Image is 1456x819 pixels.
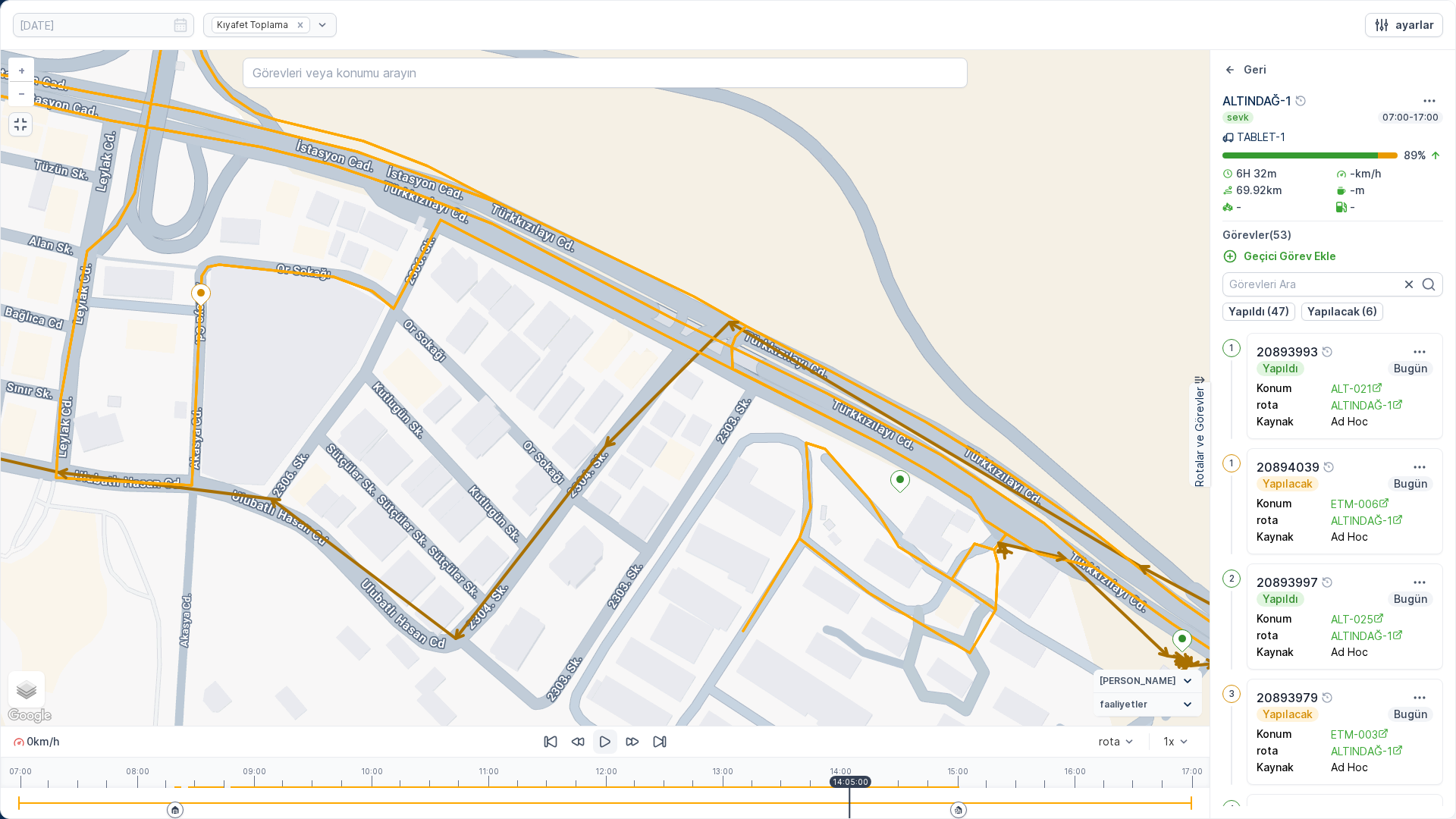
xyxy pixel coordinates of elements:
[5,706,55,726] a: Bu bölgeyi Google Haritalar'da açın (yeni pencerede açılır)
[1350,166,1381,181] p: -km/h
[1331,531,1368,544] p: Ad Hoc
[1229,573,1235,585] p: 2
[833,777,868,786] p: 14:05:00
[361,767,383,776] p: 10:00
[1229,342,1234,354] p: 1
[1331,646,1368,660] p: Ad Hoc
[1228,803,1235,815] p: 4
[1257,531,1294,544] p: Kaynak
[1222,92,1291,110] p: ALTINDAĞ-1
[1228,304,1289,319] p: Yapıldı (47)
[1257,689,1318,707] p: 20893979
[10,59,33,82] a: Yakınlaştır
[1257,382,1292,396] p: Konum
[1236,183,1282,198] p: 69.92km
[1222,303,1295,321] button: Yapıldı (47)
[1331,497,1389,511] a: ETM-006
[1228,688,1235,700] p: 3
[1257,745,1278,758] p: rota
[1222,227,1443,243] p: Görevler ( 53 )
[1261,591,1300,607] p: Yapıldı
[1331,399,1403,413] a: ALTINDAĞ-1
[1257,514,1278,528] p: rota
[1350,199,1355,215] p: -
[1350,183,1365,198] p: -m
[1392,591,1429,607] p: Bugün
[1229,457,1234,469] p: 1
[1331,514,1403,528] a: ALTINDAĞ-1
[1323,461,1335,473] div: Yardım Araç İkonu
[1257,646,1294,660] p: Kaynak
[1257,761,1294,775] p: Kaynak
[18,86,26,99] span: −
[18,64,25,77] span: +
[5,706,55,726] img: Google
[1237,130,1285,145] p: TABLET-1
[947,767,968,776] p: 15:00
[1261,476,1314,491] p: Yapılacak
[1222,272,1443,297] input: Görevleri Ara
[13,13,194,37] input: dd/mm/yyyy
[1099,736,1120,748] div: rota
[10,673,43,706] a: Layers
[126,767,149,776] p: 08:00
[243,58,968,88] input: Görevleri veya konumu arayın
[1381,111,1440,124] p: 07:00-17:00
[1181,767,1203,776] p: 17:00
[1331,613,1384,626] a: ALT-025
[243,767,266,776] p: 09:00
[1321,346,1333,358] div: Yardım Araç İkonu
[1244,249,1336,264] p: Geçici Görev Ekle
[1225,111,1250,124] p: sevk
[27,734,59,749] p: 0 km/h
[712,767,733,776] p: 13:00
[1257,399,1278,413] p: rota
[830,767,852,776] p: 14:00
[1236,166,1277,181] p: 6H 32m
[1331,745,1403,758] a: ALTINDAĞ-1
[1064,767,1086,776] p: 16:00
[1294,95,1307,107] div: Yardım Araç İkonu
[1257,573,1318,591] p: 20893997
[1163,736,1175,748] div: 1x
[1301,303,1383,321] button: Yapılacak (6)
[1244,62,1266,77] p: Geri
[1257,629,1278,643] p: rota
[1222,62,1266,77] a: Geri
[10,82,33,105] a: Uzaklaştır
[1392,707,1429,722] p: Bugün
[1222,249,1336,264] a: Geçici Görev Ekle
[1257,497,1292,511] p: Konum
[1331,728,1389,742] a: ETM-003
[1331,761,1368,775] p: Ad Hoc
[1257,613,1292,626] p: Konum
[1192,387,1207,487] p: Rotalar ve Görevler
[1257,416,1294,429] p: Kaynak
[1100,698,1147,711] span: faaliyetler
[1331,416,1368,429] p: Ad Hoc
[1261,361,1300,376] p: Yapıldı
[1404,148,1426,163] p: 89 %
[1392,476,1429,491] p: Bugün
[1100,675,1176,687] span: [PERSON_NAME]
[1257,343,1318,361] p: 20893993
[1307,304,1377,319] p: Yapılacak (6)
[479,767,499,776] p: 11:00
[1257,458,1319,476] p: 20894039
[1321,576,1333,588] div: Yardım Araç İkonu
[1261,707,1314,722] p: Yapılacak
[595,767,617,776] p: 12:00
[1331,629,1403,643] a: ALTINDAĞ-1
[1094,670,1202,693] summary: [PERSON_NAME]
[1094,693,1202,717] summary: faaliyetler
[1392,361,1429,376] p: Bugün
[1321,692,1333,704] div: Yardım Araç İkonu
[1236,199,1241,215] p: -
[1331,382,1382,396] a: ALT-021
[9,767,32,776] p: 07:00
[1257,728,1292,742] p: Konum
